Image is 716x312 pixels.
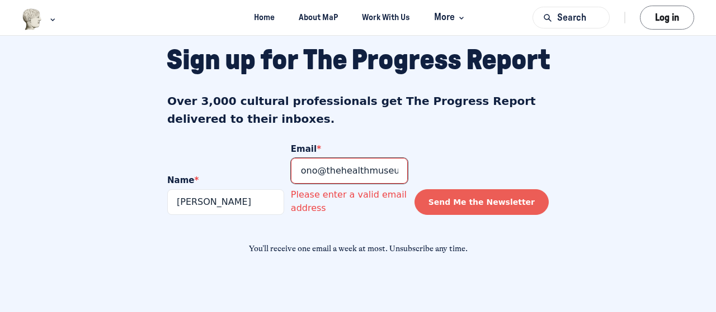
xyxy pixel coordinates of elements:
[244,7,284,28] a: Home
[434,10,467,25] span: More
[640,6,694,30] button: Log in
[533,7,610,28] button: Search
[125,96,242,123] p: Please enter a valid email address
[166,43,550,78] p: Sign up for The Progress Report
[352,7,420,28] a: Work With Us
[1,97,118,123] input: Enter name
[248,97,383,123] button: Send Me the Newsletter
[289,7,347,28] a: About MaP
[22,7,58,31] button: Museums as Progress logo
[249,244,468,253] span: You’ll receive one email a week at most. Unsubscribe any time.
[125,51,155,64] span: Email
[425,7,472,28] button: More
[125,66,242,92] input: Enter email
[22,8,43,30] img: Museums as Progress logo
[1,82,32,95] span: Name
